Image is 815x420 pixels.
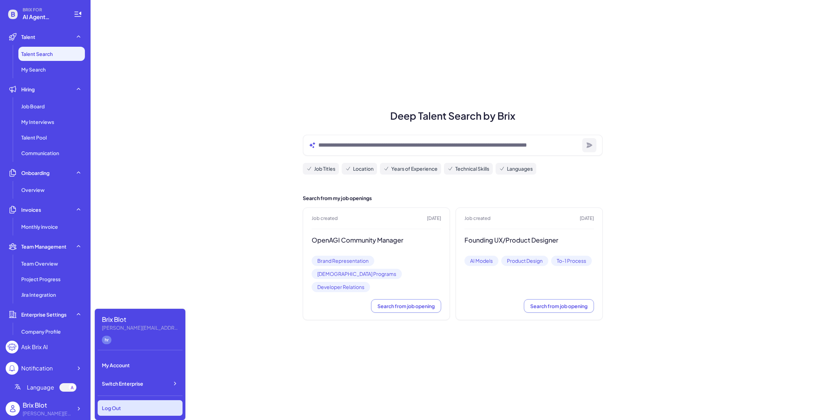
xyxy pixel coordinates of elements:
[507,165,533,172] span: Languages
[21,149,59,157] span: Communication
[524,299,594,313] button: Search from job opening
[580,215,594,222] span: [DATE]
[102,314,180,324] div: Brix Blot
[21,276,60,283] span: Project Progress
[501,256,548,266] span: Product Design
[312,215,338,222] span: Job created
[21,260,58,267] span: Team Overview
[21,66,46,73] span: My Search
[371,299,441,313] button: Search from job opening
[21,134,47,141] span: Talent Pool
[551,256,592,266] span: To-1 Process
[353,165,374,172] span: Location
[23,13,65,21] span: AI Agent Startup
[21,343,48,351] div: Ask Brix AI
[21,118,54,125] span: My Interviews
[21,50,53,57] span: Talent Search
[464,256,498,266] span: AI Models
[102,380,143,387] span: Switch Enterprise
[98,357,183,373] div: My Account
[21,169,50,176] span: Onboarding
[21,223,58,230] span: Monthly invoice
[314,165,335,172] span: Job Titles
[98,400,183,416] div: Log Out
[294,108,611,123] h1: Deep Talent Search by Brix
[23,7,65,13] span: BRIX FOR
[303,194,603,202] h2: Search from my job openings
[102,336,111,344] div: hr
[21,186,45,193] span: Overview
[427,215,441,222] span: [DATE]
[377,303,435,309] span: Search from job opening
[21,243,67,250] span: Team Management
[23,400,72,410] div: Brix Blot
[21,33,35,40] span: Talent
[312,282,370,292] span: Developer Relations
[455,165,489,172] span: Technical Skills
[312,236,441,244] h3: OpenAGI Community Manager
[21,86,35,93] span: Hiring
[21,103,45,110] span: Job Board
[21,364,53,373] div: Notification
[464,215,491,222] span: Job created
[23,410,72,417] div: blake@joinbrix.com
[21,328,61,335] span: Company Profile
[21,311,67,318] span: Enterprise Settings
[391,165,438,172] span: Years of Experience
[6,402,20,416] img: user_logo.png
[312,269,402,279] span: [DEMOGRAPHIC_DATA] Programs
[102,324,180,331] div: blake@joinbrix.com
[464,236,594,244] h3: Founding UX/Product Designer
[21,291,56,298] span: Jira Integration
[312,256,374,266] span: Brand Representation
[21,206,41,213] span: Invoices
[27,383,54,392] span: Language
[530,303,588,309] span: Search from job opening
